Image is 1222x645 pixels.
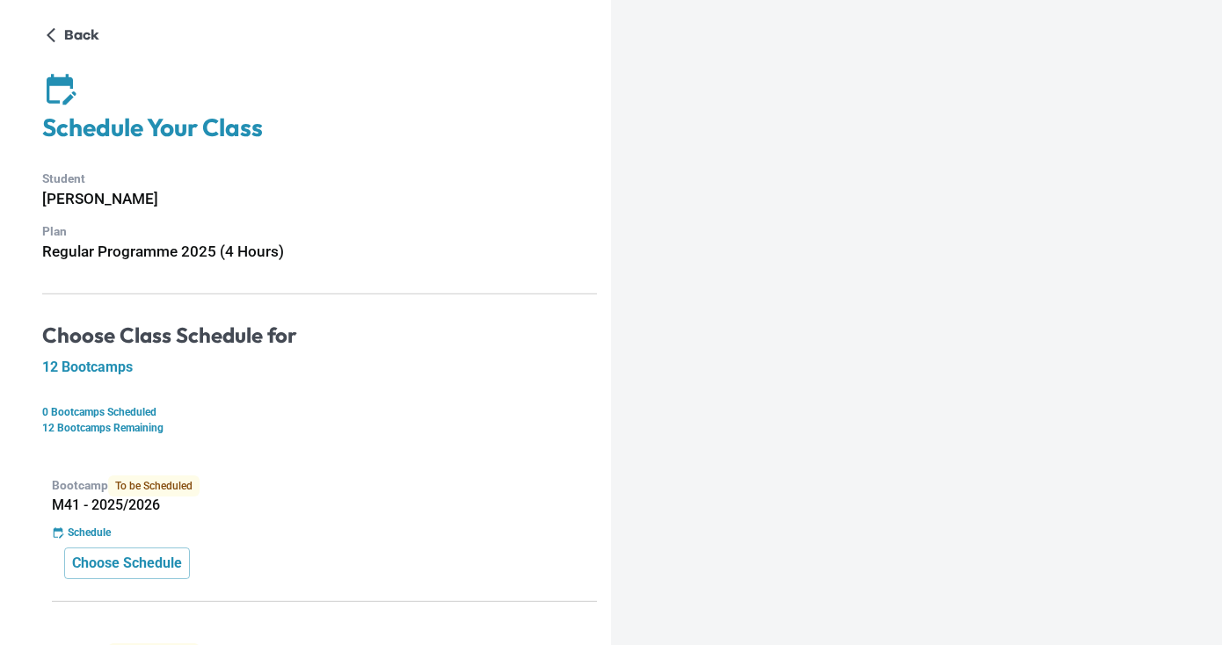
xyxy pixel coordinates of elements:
[42,420,597,436] p: 12 Bootcamps Remaining
[42,240,597,264] h6: Regular Programme 2025 (4 Hours)
[64,547,190,579] button: Choose Schedule
[42,404,597,420] p: 0 Bootcamps Scheduled
[42,359,597,376] h5: 12 Bootcamps
[64,25,99,46] p: Back
[42,21,106,49] button: Back
[52,496,597,514] h5: M41 - 2025/2026
[42,222,597,241] p: Plan
[52,475,597,496] p: Bootcamp
[72,553,182,574] p: Choose Schedule
[42,112,597,143] h4: Schedule Your Class
[42,322,597,349] h4: Choose Class Schedule for
[68,525,111,540] p: Schedule
[42,170,597,188] p: Student
[42,187,597,211] h6: [PERSON_NAME]
[108,475,200,496] span: To be Scheduled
